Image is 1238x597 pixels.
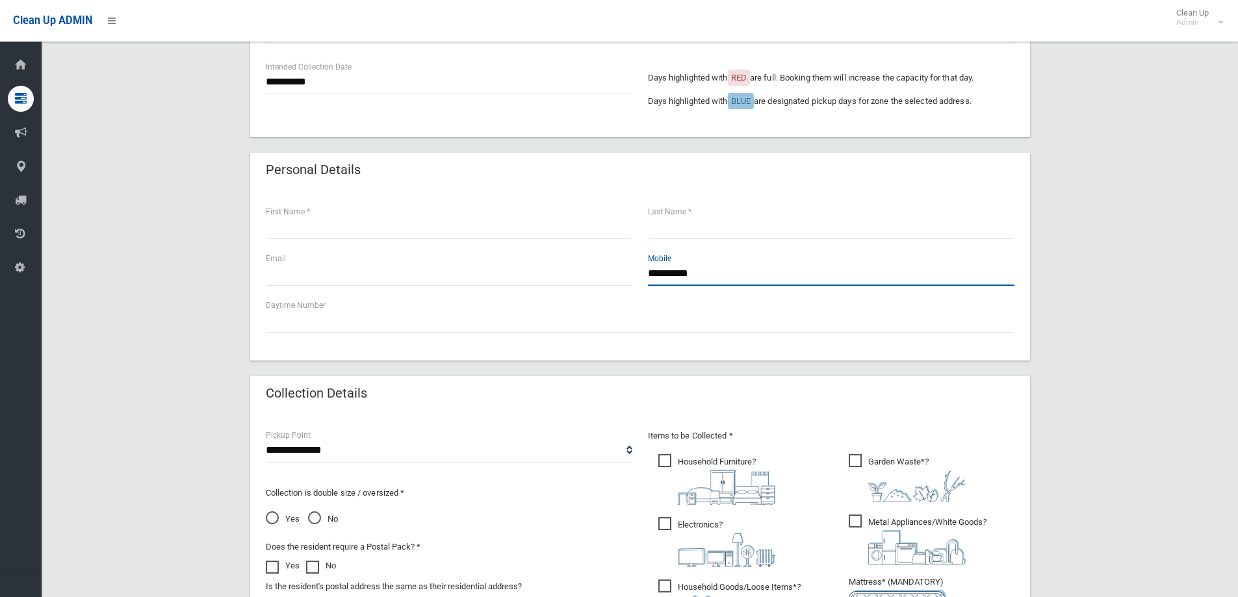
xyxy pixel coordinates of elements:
[678,470,775,505] img: aa9efdbe659d29b613fca23ba79d85cb.png
[658,517,775,567] span: Electronics
[308,511,338,527] span: No
[868,470,966,502] img: 4fd8a5c772b2c999c83690221e5242e0.png
[658,454,775,505] span: Household Furniture
[731,96,751,106] span: BLUE
[266,579,522,594] label: Is the resident's postal address the same as their residential address?
[868,530,966,565] img: 36c1b0289cb1767239cdd3de9e694f19.png
[648,428,1014,444] p: Items to be Collected *
[849,514,987,565] span: Metal Appliances/White Goods
[266,539,420,555] label: Does the resident require a Postal Pack? *
[250,157,376,183] header: Personal Details
[731,73,747,83] span: RED
[1176,18,1209,27] small: Admin
[266,558,300,574] label: Yes
[678,457,775,505] i: ?
[250,381,383,406] header: Collection Details
[1170,8,1222,27] span: Clean Up
[678,533,775,567] img: 394712a680b73dbc3d2a6a3a7ffe5a07.png
[13,14,92,27] span: Clean Up ADMIN
[648,94,1014,109] p: Days highlighted with are designated pickup days for zone the selected address.
[868,457,966,502] i: ?
[266,511,300,527] span: Yes
[648,70,1014,86] p: Days highlighted with are full. Booking them will increase the capacity for that day.
[678,520,775,567] i: ?
[266,485,632,501] p: Collection is double size / oversized *
[868,517,987,565] i: ?
[306,558,336,574] label: No
[849,454,966,502] span: Garden Waste*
